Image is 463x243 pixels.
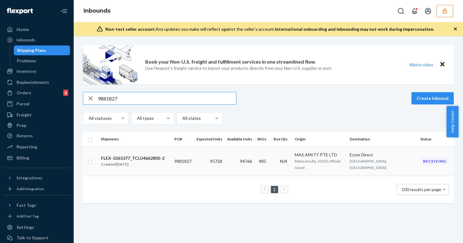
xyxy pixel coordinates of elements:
[101,155,165,161] div: FLEX-3265377_TCLU4662805-2
[14,45,70,55] a: Shipping Plans
[4,66,70,76] a: Inventory
[350,159,387,170] span: [GEOGRAPHIC_DATA], [GEOGRAPHIC_DATA]
[395,5,407,17] button: Open Search Box
[4,88,70,98] a: Orders6
[17,235,49,241] div: Talk to Support
[101,161,165,167] div: Created [DATE]
[17,144,37,150] div: Reporting
[17,214,39,219] div: Add Fast Tag
[17,90,31,96] div: Orders
[4,120,70,130] a: Prep
[420,157,449,165] div: Receiving
[4,233,70,243] a: Talk to Support
[17,101,29,107] div: Parcel
[240,159,252,164] span: 94766
[105,26,434,32] div: Any updates you make will reflect against the seller's account.
[17,155,29,161] div: Billing
[17,112,32,118] div: Freight
[4,142,70,152] a: Reporting
[4,173,70,183] button: Integrations
[136,115,137,121] input: All types
[172,132,194,147] th: PO#
[4,77,70,87] a: Replenishments
[259,159,266,164] span: 485
[17,37,35,43] div: Inbounds
[275,26,434,32] span: International onboarding and inbounding may not work during impersonation.
[17,68,36,74] div: Inventory
[4,35,70,45] a: Inbounds
[14,56,70,66] a: Problems
[105,26,156,32] span: Non-test seller account:
[4,222,70,232] a: Settings
[88,115,89,121] input: All statuses
[4,153,70,163] a: Billing
[79,2,115,20] ol: breadcrumbs
[17,133,33,139] div: Returns
[295,159,341,170] span: Battaramulla, 10120, Whole Island
[4,25,70,34] a: Home
[4,131,70,141] a: Returns
[4,99,70,109] a: Parcel
[17,202,36,208] div: Fast Tags
[194,132,225,147] th: Expected Units
[292,132,347,147] th: Origin
[4,185,70,193] a: Add Integration
[17,79,49,85] div: Replenishments
[272,187,277,192] a: Page 1 is your current page
[17,186,44,191] div: Add Integration
[145,65,332,71] p: Use Flexport’s freight service to import your products directly from your Non-U.S. supplier or port.
[84,7,111,14] a: Inbounds
[98,92,236,104] input: Search inbounds by name, destination, msku...
[63,90,68,96] div: 6
[17,224,34,230] div: Settings
[4,200,70,210] button: Fast Tags
[280,159,287,164] span: N/A
[7,8,33,14] img: Flexport logo
[17,26,29,33] div: Home
[271,132,292,147] th: Box Qty
[350,152,415,158] div: Ecom Direct
[411,92,454,104] button: Create inbound
[145,58,316,65] p: Book your Non-U.S. freight and fulfillment services in one streamlined flow.
[17,58,36,64] div: Problems
[4,110,70,120] a: Freight
[98,132,172,147] th: Shipments
[58,5,70,17] button: Close Navigation
[4,213,70,220] a: Add Fast Tag
[295,152,345,158] div: MAS AMITY PTE LTD
[255,132,271,147] th: SKUs
[17,122,26,128] div: Prep
[17,47,46,53] div: Shipping Plans
[422,5,434,17] button: Open account menu
[210,159,222,164] span: 95728
[17,175,42,181] div: Integrations
[446,106,458,137] button: Help Center
[172,147,194,176] td: 9881827
[418,132,454,147] th: Status
[225,132,255,147] th: Available Units
[438,60,446,69] button: Close
[402,187,441,192] span: 100 results per page
[347,132,418,147] th: Destination
[408,5,421,17] button: Open notifications
[405,60,437,69] button: Watch video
